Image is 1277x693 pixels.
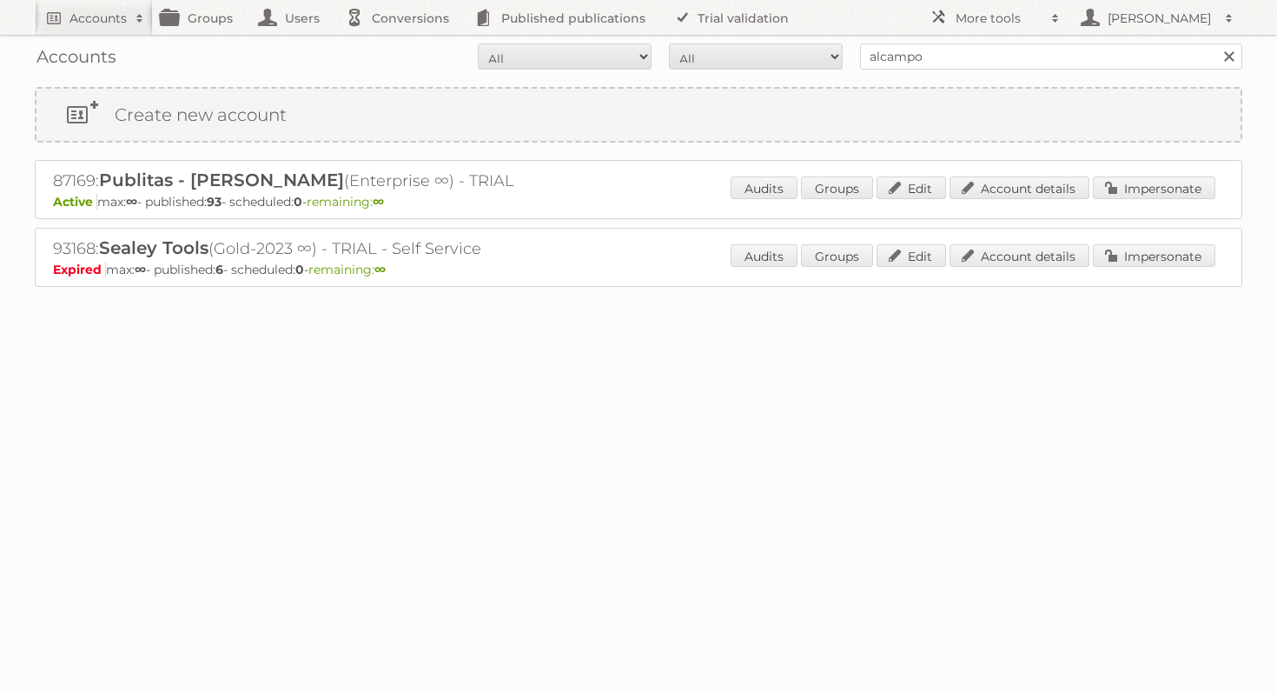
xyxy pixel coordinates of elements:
strong: ∞ [374,262,386,277]
h2: 93168: (Gold-2023 ∞) - TRIAL - Self Service [53,237,661,260]
strong: ∞ [373,194,384,210]
strong: 0 [295,262,304,277]
a: Groups [801,177,873,199]
strong: ∞ [135,262,146,277]
h2: 87169: (Enterprise ∞) - TRIAL [53,170,661,192]
p: max: - published: - scheduled: - [53,194,1224,210]
a: Account details [949,244,1089,267]
h2: Accounts [69,10,127,27]
h2: [PERSON_NAME] [1103,10,1216,27]
a: Audits [731,177,797,199]
a: Edit [877,177,946,199]
strong: 0 [294,194,302,210]
a: Impersonate [1093,244,1215,267]
span: Sealey Tools [99,237,208,258]
strong: ∞ [126,194,137,210]
a: Edit [877,244,946,267]
a: Impersonate [1093,177,1215,199]
h2: More tools [956,10,1042,27]
span: Publitas - [PERSON_NAME] [99,170,344,190]
a: Audits [731,244,797,267]
span: Expired [53,262,106,277]
a: Create new account [36,89,1241,141]
span: Active [53,194,97,210]
p: max: - published: - scheduled: - [53,262,1224,277]
a: Groups [801,244,873,267]
span: remaining: [308,262,386,277]
a: Account details [949,177,1089,199]
strong: 6 [215,262,223,277]
span: remaining: [307,194,384,210]
strong: 93 [207,194,222,210]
